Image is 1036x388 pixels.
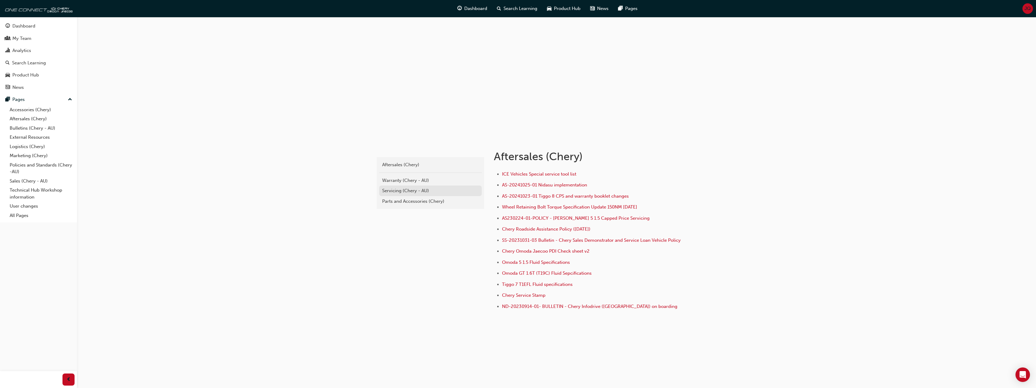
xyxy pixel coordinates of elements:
[7,160,75,176] a: Policies and Standards (Chery -AU)
[2,57,75,69] a: Search Learning
[502,270,592,276] a: Omoda GT 1.6T (T19C) Fluid Sepcifications
[5,36,10,41] span: people-icon
[7,114,75,124] a: Aftersales (Chery)
[379,160,482,170] a: Aftersales (Chery)
[379,175,482,186] a: Warranty (Chery - AU)
[547,5,552,12] span: car-icon
[382,198,479,205] div: Parts and Accessories (Chery)
[66,376,71,383] span: prev-icon
[554,5,580,12] span: Product Hub
[7,176,75,186] a: Sales (Chery - AU)
[502,293,545,298] a: Chery Service Stamp
[7,151,75,160] a: Marketing (Chery)
[502,215,650,221] a: AS230224-01-POLICY - [PERSON_NAME] 5 1.5 Capped Price Servicing
[1022,3,1033,14] button: JQ
[1015,367,1030,382] div: Open Intercom Messenger
[625,5,638,12] span: Pages
[597,5,609,12] span: News
[504,5,537,12] span: Search Learning
[5,48,10,53] span: chart-icon
[1025,5,1031,12] span: JQ
[613,2,642,15] a: pages-iconPages
[3,2,72,15] img: oneconnect
[12,60,46,66] div: Search Learning
[585,2,613,15] a: news-iconNews
[5,60,10,66] span: search-icon
[7,142,75,151] a: Logistics (Chery)
[2,82,75,93] a: News
[12,96,25,103] div: Pages
[502,238,681,243] a: SS-20231031-03 Bulletin - Chery Sales Demonstrator and Service Loan Vehicle Policy
[12,47,31,54] div: Analytics
[502,226,590,232] a: Chery Roadside Assistance Policy ([DATE])
[502,248,590,254] a: Chery Omoda Jaecoo PDI Check sheet v2
[542,2,585,15] a: car-iconProduct Hub
[618,5,623,12] span: pages-icon
[7,133,75,142] a: External Resources
[5,85,10,90] span: news-icon
[5,97,10,102] span: pages-icon
[492,2,542,15] a: search-iconSearch Learning
[452,2,492,15] a: guage-iconDashboard
[7,124,75,133] a: Bulletins (Chery - AU)
[7,186,75,202] a: Technical Hub Workshop information
[502,304,677,309] a: ND-20230914-01- BULLETIN - Chery Infodrive ([GEOGRAPHIC_DATA]) on boarding
[464,5,487,12] span: Dashboard
[379,186,482,196] a: Servicing (Chery - AU)
[2,19,75,94] button: DashboardMy TeamAnalyticsSearch LearningProduct HubNews
[7,105,75,115] a: Accessories (Chery)
[497,5,501,12] span: search-icon
[2,94,75,105] button: Pages
[502,182,587,188] a: AS-20241025-01 Nidasu implementation
[12,84,24,91] div: News
[12,23,35,30] div: Dashboard
[590,5,595,12] span: news-icon
[2,21,75,32] a: Dashboard
[2,70,75,81] a: Product Hub
[5,73,10,78] span: car-icon
[502,260,570,265] a: Omoda 5 1.5 Fluid Specifications
[7,211,75,220] a: All Pages
[382,177,479,184] div: Warranty (Chery - AU)
[382,187,479,194] div: Servicing (Chery - AU)
[12,35,31,42] div: My Team
[502,193,629,199] a: AS-20241023-01 Tiggo 8 CPS and warranty booklet changes
[382,161,479,168] div: Aftersales (Chery)
[2,45,75,56] a: Analytics
[68,96,72,104] span: up-icon
[379,196,482,207] a: Parts and Accessories (Chery)
[502,282,573,287] a: Tiggo 7 T1EFL Fluid specifications
[494,150,692,163] h1: Aftersales (Chery)
[502,204,637,210] a: Wheel Retaining Bolt Torque Specification Update 150NM [DATE]
[2,33,75,44] a: My Team
[5,24,10,29] span: guage-icon
[457,5,462,12] span: guage-icon
[12,72,39,79] div: Product Hub
[502,171,576,177] a: ICE Vehicles Special service tool list
[7,202,75,211] a: User changes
